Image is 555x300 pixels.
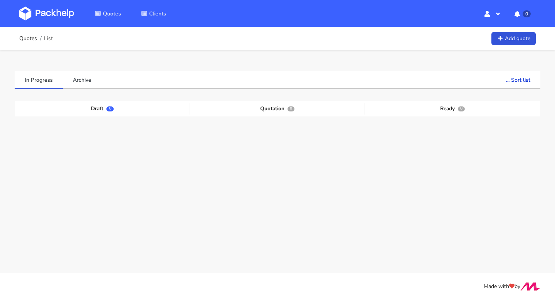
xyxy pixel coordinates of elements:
span: Clients [149,10,166,17]
a: Quotes [86,7,130,20]
button: 0 [508,7,536,20]
span: List [44,35,53,42]
nav: breadcrumb [19,31,53,46]
div: Quotation [190,103,365,115]
a: Add quote [491,32,536,46]
span: 0 [523,10,531,17]
a: Clients [132,7,175,20]
div: Draft [15,103,190,115]
span: 0 [288,106,294,111]
a: Archive [63,71,101,88]
a: In Progress [15,71,63,88]
img: Dashboard [19,7,74,20]
img: Move Closer [520,282,540,291]
div: Made with by [9,282,546,291]
span: 0 [458,106,465,111]
span: Quotes [103,10,121,17]
button: ... Sort list [496,71,540,88]
span: 0 [106,106,113,111]
a: Quotes [19,35,37,42]
div: Ready [365,103,540,115]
